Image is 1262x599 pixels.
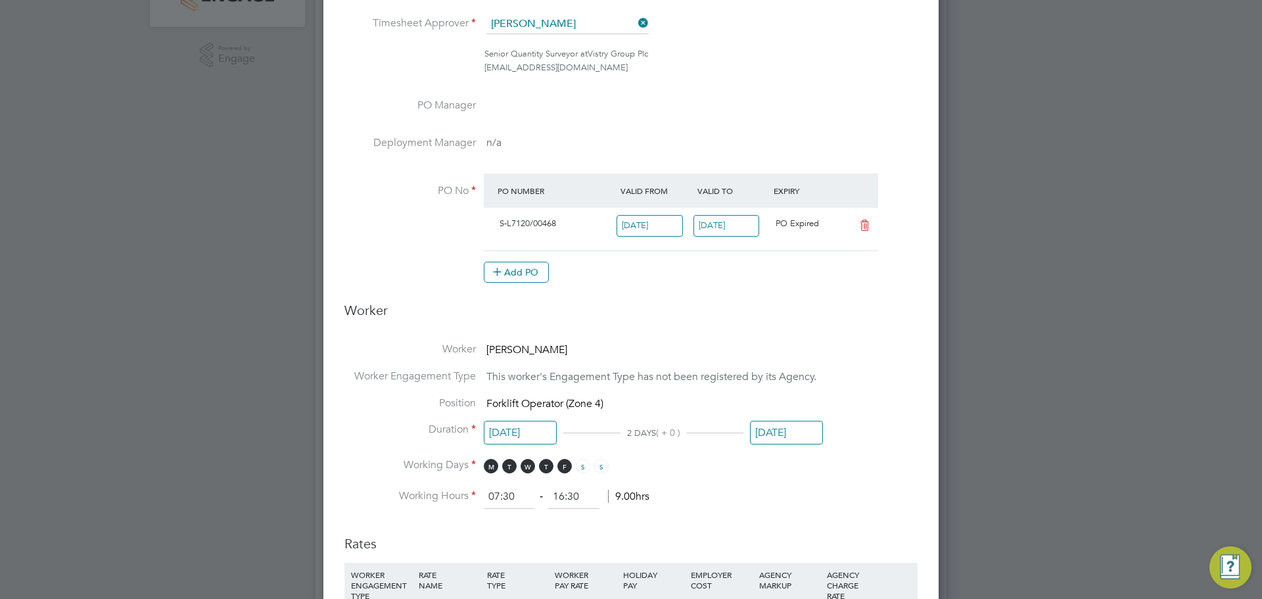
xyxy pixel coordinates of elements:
[521,459,535,473] span: W
[500,218,556,229] span: S-L7120/00468
[484,485,534,509] input: 08:00
[344,343,476,356] label: Worker
[344,522,918,552] h3: Rates
[344,396,476,410] label: Position
[484,62,628,73] span: [EMAIL_ADDRESS][DOMAIN_NAME]
[484,563,551,597] div: RATE TYPE
[486,343,567,356] span: [PERSON_NAME]
[344,458,476,472] label: Working Days
[688,563,755,597] div: EMPLOYER COST
[776,218,819,229] span: PO Expired
[576,459,590,473] span: S
[594,459,609,473] span: S
[494,179,617,203] div: PO Number
[344,370,476,383] label: Worker Engagement Type
[693,215,760,237] input: Select one
[484,48,588,59] span: Senior Quantity Surveyor at
[344,302,918,329] h3: Worker
[486,136,502,149] span: n/a
[617,215,683,237] input: Select one
[344,99,476,112] label: PO Manager
[415,563,483,597] div: RATE NAME
[608,490,649,503] span: 9.00hrs
[502,459,517,473] span: T
[484,421,557,445] input: Select one
[344,184,476,198] label: PO No
[617,179,694,203] div: Valid From
[620,563,688,597] div: HOLIDAY PAY
[344,16,476,30] label: Timesheet Approver
[344,423,476,437] label: Duration
[344,136,476,150] label: Deployment Manager
[770,179,847,203] div: Expiry
[486,370,816,383] span: This worker's Engagement Type has not been registered by its Agency.
[548,485,599,509] input: 17:00
[484,262,549,283] button: Add PO
[557,459,572,473] span: F
[537,490,546,503] span: ‐
[694,179,771,203] div: Valid To
[551,563,619,597] div: WORKER PAY RATE
[486,14,649,34] input: Search for...
[588,48,648,59] span: Vistry Group Plc
[1209,546,1251,588] button: Engage Resource Center
[656,427,680,439] span: ( + 0 )
[486,397,603,410] span: Forklift Operator (Zone 4)
[539,459,553,473] span: T
[484,459,498,473] span: M
[344,489,476,503] label: Working Hours
[756,563,824,597] div: AGENCY MARKUP
[627,427,656,439] span: 2 DAYS
[750,421,823,445] input: Select one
